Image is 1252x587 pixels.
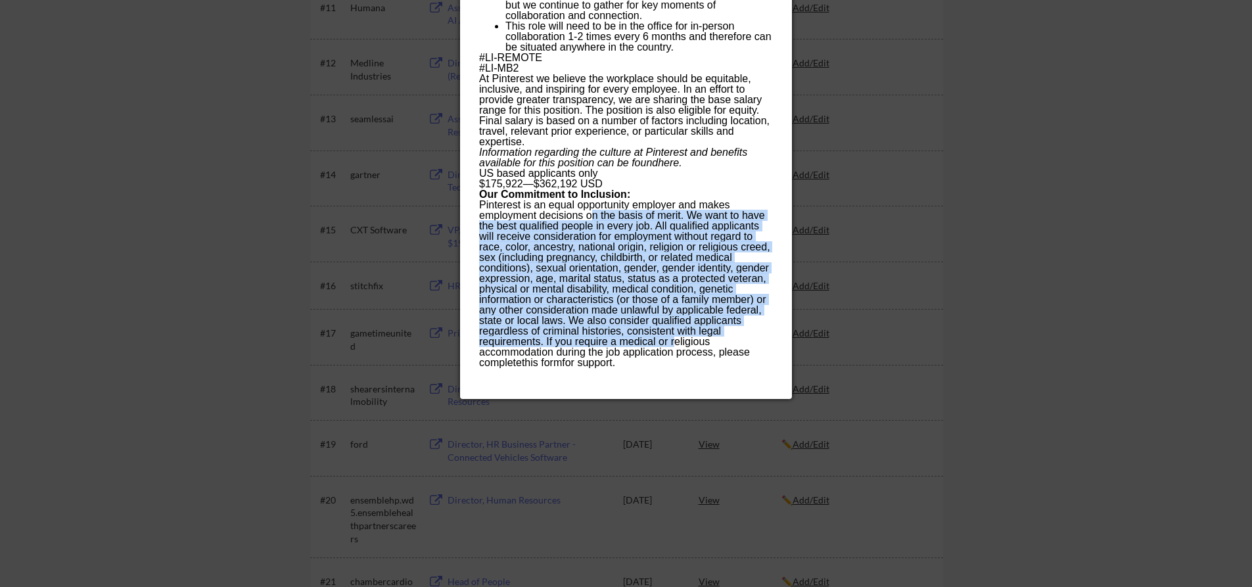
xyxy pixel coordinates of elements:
span: $175,922 [479,178,523,189]
div: Pinterest is an equal opportunity employer and makes employment decisions on the basis of merit. ... [479,200,772,379]
span: Information regarding the culture at Pinterest and benefits available for this position can be fo... [479,147,747,168]
strong: Our Commitment to Inclusion: [479,189,630,200]
p: At Pinterest we believe the workplace should be equitable, inclusive, and inspiring for every emp... [479,74,772,147]
span: #LI-MB2 [479,62,519,74]
li: This role will need to be in the office for in-person collaboration 1-2 times every 6 months and ... [505,21,772,53]
span: $362,192 USD [534,178,603,189]
a: here [658,157,679,168]
span: — [523,178,534,189]
div: US based applicants only [479,168,772,179]
a: this form [522,357,562,368]
p: #LI-REMOTE [479,53,772,63]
